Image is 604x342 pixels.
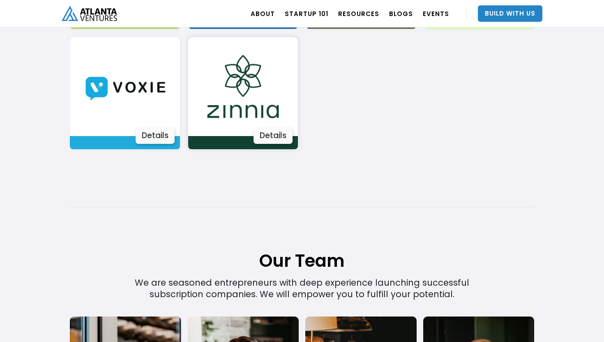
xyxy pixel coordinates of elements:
[251,2,275,25] a: ABOUT
[116,149,488,300] div: We are seasoned entrepreneurs with deep experience launching successful subscription companies. W...
[136,127,175,144] div: Details
[70,208,534,273] h1: Our Team
[338,2,379,25] a: RESOURCES
[478,5,542,22] a: Build With Us
[75,37,174,136] img: Image 3
[194,37,293,136] img: Image 3
[423,2,449,25] a: EVENTS
[389,2,413,25] a: BLOGS
[285,2,328,25] a: Startup 101
[254,127,293,144] div: Details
